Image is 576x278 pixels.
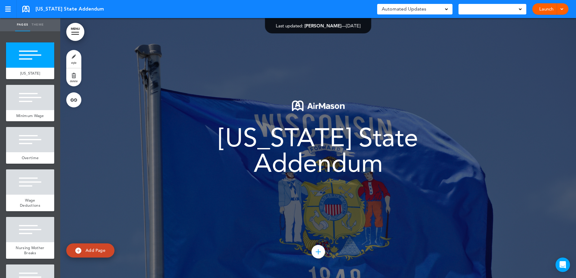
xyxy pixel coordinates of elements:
[556,258,570,272] div: Open Intercom Messenger
[276,23,361,28] div: —
[75,248,81,254] img: add.svg
[15,18,30,31] a: Pages
[30,18,45,31] a: Theme
[66,243,114,258] a: Add Page
[70,79,78,83] span: delete
[6,242,54,259] a: Nursing Mother Breaks
[66,68,81,86] a: delete
[20,71,40,76] span: [US_STATE]
[6,110,54,122] a: Minimum Wage
[22,155,39,160] span: Overtime
[86,248,105,253] span: Add Page
[71,61,77,64] span: style
[6,68,54,79] a: [US_STATE]
[6,152,54,164] a: Overtime
[6,195,54,211] a: Wage Deductions
[537,3,556,15] a: Launch
[16,245,44,256] span: Nursing Mother Breaks
[66,50,81,68] a: style
[36,6,104,12] span: [US_STATE] State Addendum
[20,198,40,208] span: Wage Deductions
[292,100,345,111] img: 1722553576973-Airmason_logo_White.png
[346,23,361,29] span: [DATE]
[16,113,44,118] span: Minimum Wage
[66,23,84,41] a: MENU
[305,23,342,29] span: [PERSON_NAME]
[218,122,418,178] span: [US_STATE] State Addendum
[276,23,303,29] span: Last updated:
[382,5,426,13] span: Automated Updates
